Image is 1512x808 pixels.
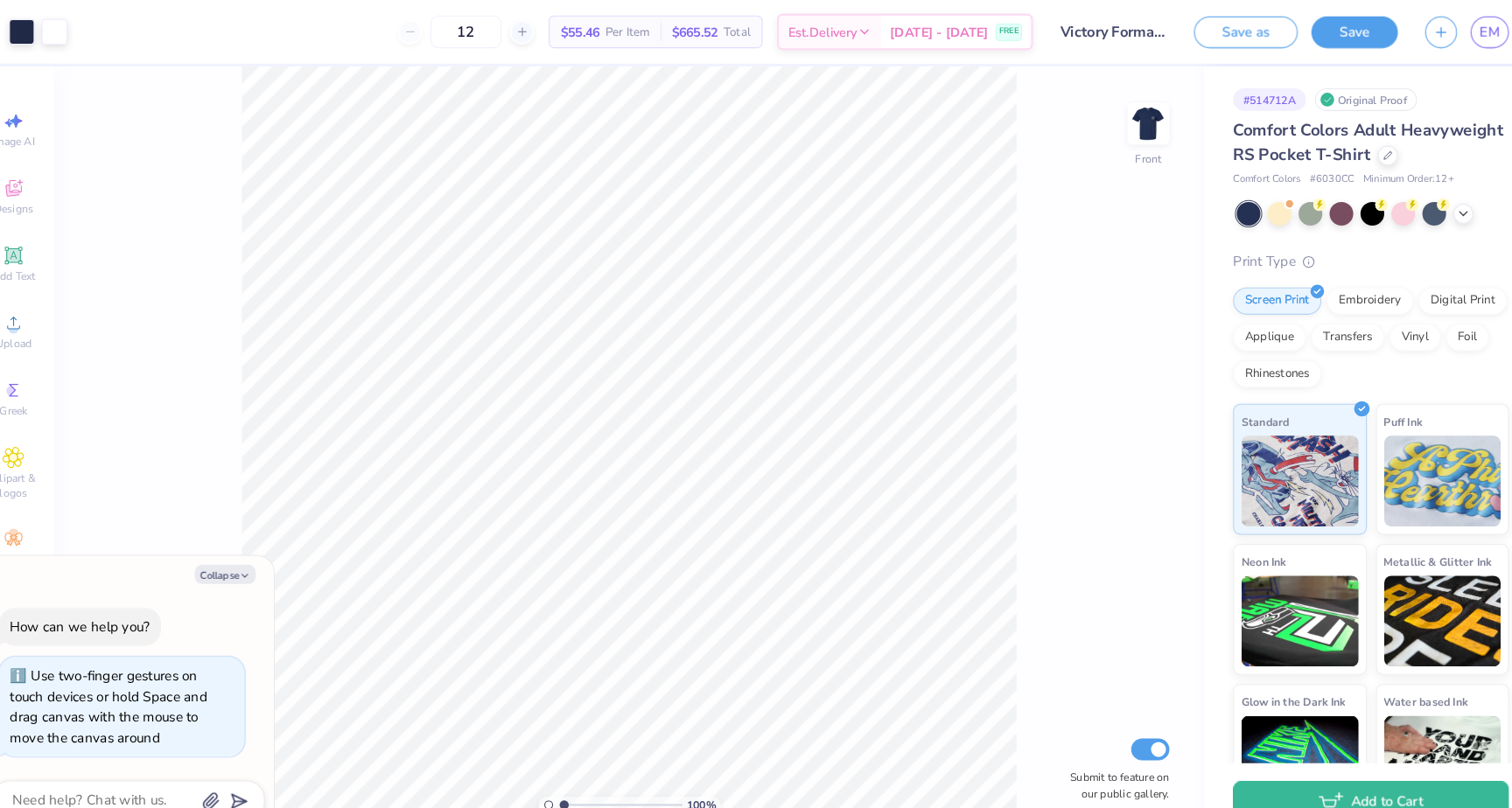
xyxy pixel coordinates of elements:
[608,22,651,40] span: Per Item
[1174,16,1274,46] button: Save as
[18,259,60,273] span: Add Text
[440,15,508,46] input: – –
[722,22,748,40] span: Total
[26,388,53,402] span: Greek
[672,22,717,40] span: $665.52
[1357,688,1470,776] img: Water based Ink
[1449,21,1468,41] span: EM
[1440,16,1477,46] a: EM
[565,22,603,40] span: $55.46
[1032,13,1161,48] input: Untitled Design
[1212,241,1477,261] div: Print Type
[882,22,976,40] span: [DATE] - [DATE]
[1302,276,1385,303] div: Embroidery
[1220,688,1333,776] img: Glow in the Dark Ink
[1220,396,1266,414] span: Standard
[1417,311,1458,338] div: Foil
[22,324,57,338] span: Upload
[1285,165,1328,180] span: # 6030CC
[1220,531,1263,549] span: Neon Ink
[1357,554,1470,641] img: Metallic & Glitter Ink
[1362,311,1411,338] div: Vinyl
[1212,85,1282,107] div: # 514712A
[1357,531,1460,549] span: Metallic & Glitter Ink
[1212,115,1472,159] span: Comfort Colors Adult Heavyweight RS Pocket T-Shirt
[36,641,226,718] div: Use two-finger gestures on touch devices or hold Space and drag canvas with the mouse to move the...
[9,453,70,481] span: Clipart & logos
[987,24,1005,37] span: FREE
[1287,311,1357,338] div: Transfers
[1287,16,1370,46] button: Save
[1212,751,1477,791] button: Add to Cart
[1212,311,1282,338] div: Applique
[1357,396,1394,414] span: Puff Ink
[1390,276,1475,303] div: Digital Print
[18,532,60,546] span: Decorate
[1220,554,1333,641] img: Neon Ink
[213,543,272,561] button: Collapse
[36,594,171,611] div: How can we help you?
[1113,101,1148,136] img: Front
[1357,419,1470,506] img: Puff Ink
[19,129,60,143] span: Image AI
[1220,419,1333,506] img: Standard
[1337,165,1424,180] span: Minimum Order: 12 +
[687,766,715,782] span: 100 %
[1118,145,1144,161] div: Front
[1291,85,1389,107] div: Original Proof
[1357,665,1438,684] span: Water based Ink
[784,22,850,40] span: Est. Delivery
[1046,740,1151,771] label: Submit to feature on our public gallery.
[1220,665,1319,684] span: Glow in the Dark Ink
[1212,165,1277,180] span: Comfort Colors
[1212,276,1297,303] div: Screen Print
[1212,346,1297,373] div: Rhinestones
[20,194,59,208] span: Designs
